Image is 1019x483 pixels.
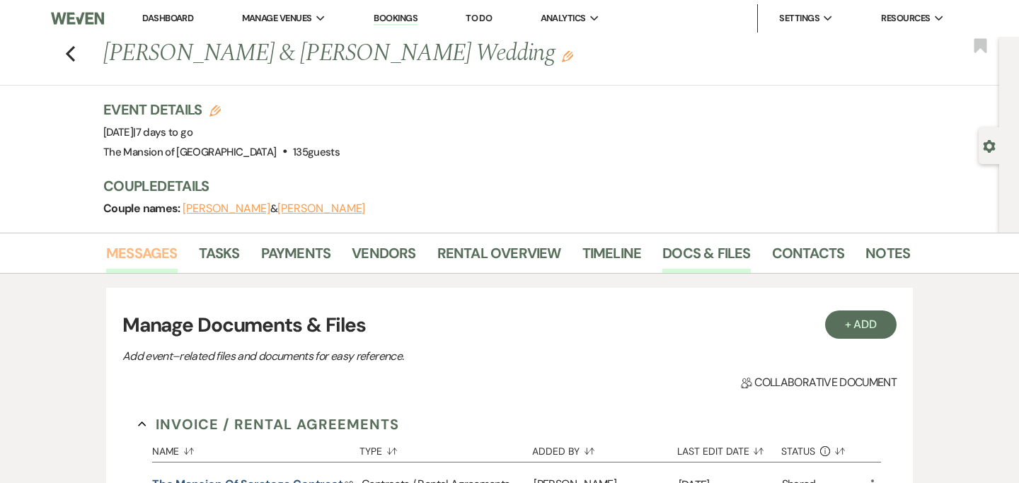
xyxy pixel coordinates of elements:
a: Timeline [582,242,642,273]
span: Resources [881,11,930,25]
button: Added By [532,435,677,462]
h3: Event Details [103,100,340,120]
a: Notes [865,242,910,273]
a: Vendors [352,242,415,273]
a: Bookings [374,12,418,25]
button: Last Edit Date [677,435,781,462]
button: Open lead details [983,139,996,152]
a: Contacts [772,242,845,273]
h1: [PERSON_NAME] & [PERSON_NAME] Wedding [103,37,737,71]
img: Weven Logo [51,4,104,33]
span: Collaborative document [741,374,897,391]
h3: Couple Details [103,176,896,196]
a: Payments [261,242,331,273]
button: [PERSON_NAME] [277,203,365,214]
a: Docs & Files [662,242,750,273]
button: Status [781,435,864,462]
span: Settings [779,11,819,25]
a: To Do [466,12,492,24]
h3: Manage Documents & Files [122,310,897,340]
span: 7 days to go [136,125,192,139]
button: Invoice / Rental Agreements [138,414,399,435]
a: Rental Overview [437,242,561,273]
button: Type [359,435,532,462]
span: | [133,125,192,139]
span: 135 guests [293,145,340,159]
button: Edit [562,50,573,62]
span: The Mansion of [GEOGRAPHIC_DATA] [103,145,277,159]
span: Analytics [541,11,586,25]
span: & [183,202,365,216]
span: Couple names: [103,201,183,216]
button: + Add [825,310,897,339]
a: Tasks [199,242,240,273]
span: [DATE] [103,125,192,139]
button: [PERSON_NAME] [183,203,270,214]
p: Add event–related files and documents for easy reference. [122,347,618,366]
button: Name [152,435,359,462]
span: Status [781,446,815,456]
a: Messages [106,242,178,273]
span: Manage Venues [242,11,312,25]
a: Dashboard [142,12,193,24]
